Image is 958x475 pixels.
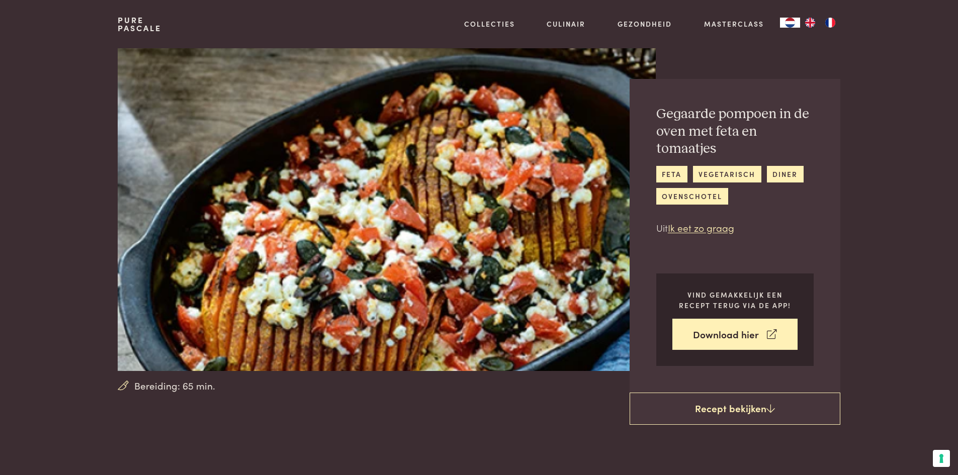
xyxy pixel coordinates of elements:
button: Uw voorkeuren voor toestemming voor trackingtechnologieën [933,450,950,467]
a: diner [767,166,804,182]
a: Masterclass [704,19,764,29]
div: Language [780,18,800,28]
a: Culinair [547,19,585,29]
p: Uit [656,221,814,235]
p: Vind gemakkelijk een recept terug via de app! [672,290,798,310]
a: PurePascale [118,16,161,32]
a: vegetarisch [693,166,761,182]
a: Ik eet zo graag [668,221,734,234]
a: Gezondheid [618,19,672,29]
img: Gegaarde pompoen in de oven met feta en tomaatjes [118,48,655,371]
a: FR [820,18,840,28]
h2: Gegaarde pompoen in de oven met feta en tomaatjes [656,106,814,158]
a: feta [656,166,687,182]
a: NL [780,18,800,28]
a: ovenschotel [656,188,728,205]
a: Download hier [672,319,798,350]
a: EN [800,18,820,28]
a: Collecties [464,19,515,29]
span: Bereiding: 65 min. [134,378,215,393]
a: Recept bekijken [630,393,840,425]
aside: Language selected: Nederlands [780,18,840,28]
ul: Language list [800,18,840,28]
